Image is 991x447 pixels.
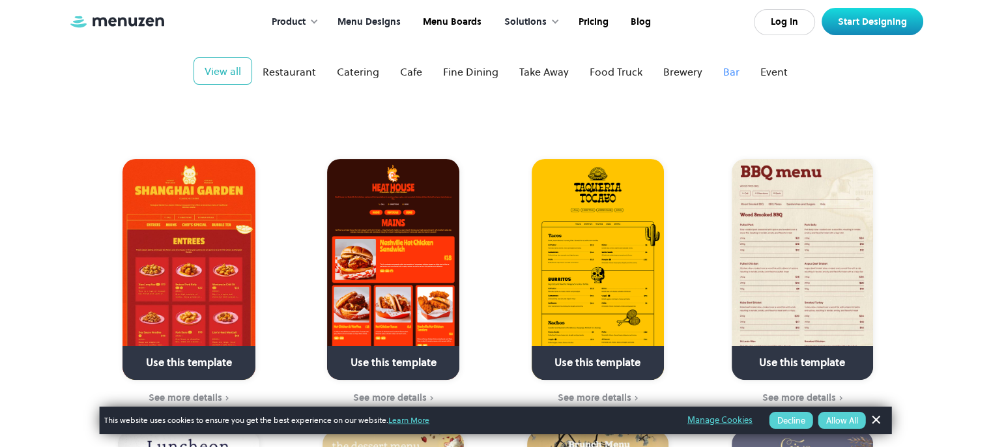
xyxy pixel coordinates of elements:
div: See more details [762,392,836,403]
a: See more details [708,391,897,405]
button: Allow All [818,412,866,429]
a: Log In [754,9,815,35]
div: See more details [558,392,631,403]
a: Start Designing [822,8,923,35]
div: Event [760,64,788,79]
button: Decline [769,412,813,429]
a: Menu Designs [325,2,410,42]
div: View all [205,63,241,79]
div: Food Truck [590,64,642,79]
a: See more details [504,391,692,405]
div: Brewery [663,64,702,79]
a: Use this template [122,159,255,380]
div: Solutions [491,2,566,42]
div: Restaurant [263,64,316,79]
a: Use this template [732,159,873,380]
a: Manage Cookies [687,413,753,427]
div: See more details [353,392,427,403]
div: See more details [149,392,222,403]
a: Use this template [532,159,664,380]
div: Product [272,15,306,29]
a: See more details [299,391,487,405]
a: Pricing [566,2,618,42]
div: Fine Dining [443,64,498,79]
a: Menu Boards [410,2,491,42]
a: Blog [618,2,661,42]
div: Take Away [519,64,569,79]
a: Use this template [327,159,459,380]
div: Solutions [504,15,547,29]
a: See more details [95,391,283,405]
span: This website uses cookies to ensure you get the best experience on our website. [104,414,669,426]
div: Catering [337,64,379,79]
div: Bar [723,64,740,79]
a: Learn More [388,414,429,425]
div: Cafe [400,64,422,79]
a: Dismiss Banner [866,411,885,430]
div: Product [259,2,325,42]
